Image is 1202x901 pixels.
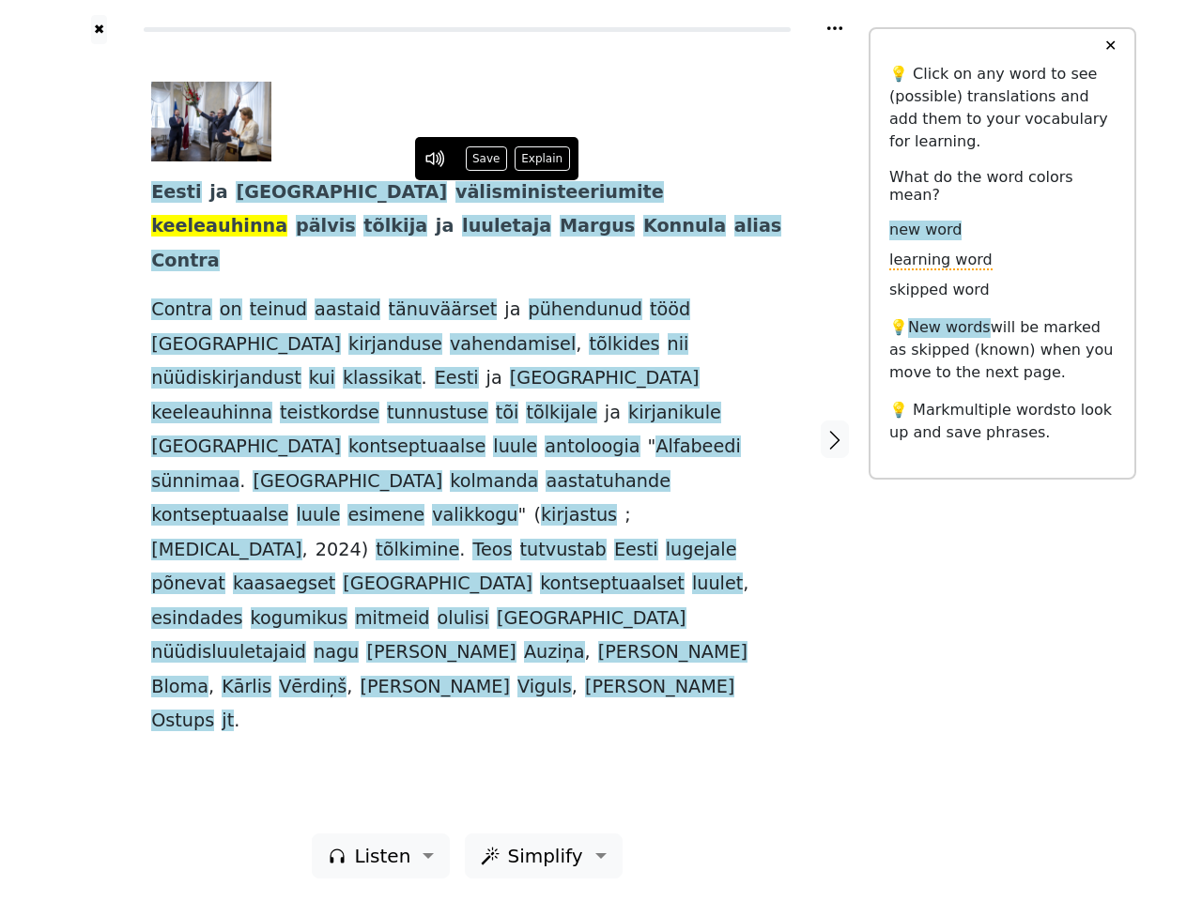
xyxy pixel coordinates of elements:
[234,710,239,733] span: .
[151,82,271,161] img: pvvt3hz3.3xl.jpg
[302,539,308,562] span: ,
[348,333,442,357] span: kirjanduse
[236,181,447,205] span: [GEOGRAPHIC_DATA]
[253,470,442,494] span: [GEOGRAPHIC_DATA]
[347,504,424,527] span: esimene
[504,298,520,322] span: ja
[598,641,747,664] span: [PERSON_NAME]
[376,539,459,562] span: tõlkimine
[151,470,239,494] span: sünnimaa
[466,146,507,171] button: Save
[507,842,582,870] span: Simplify
[455,181,664,205] span: välisministeeriumite
[585,676,734,699] span: [PERSON_NAME]
[280,402,379,425] span: teistkordse
[889,399,1116,444] p: 💡 Mark to look up and save phrases.
[510,367,700,390] span: [GEOGRAPHIC_DATA]
[347,676,352,699] span: ,
[233,573,335,596] span: kaasaegset
[529,298,642,322] span: pühendunud
[348,435,485,459] span: kontseptuaalse
[517,676,572,699] span: Viguls
[314,641,359,664] span: nagu
[643,215,726,238] span: Konnula
[151,298,211,322] span: Contra
[209,181,228,205] span: ja
[472,539,512,562] span: Teos
[889,316,1116,384] p: 💡 will be marked as skipped (known) when you move to the next page.
[389,298,498,322] span: tänuväärset
[518,504,527,527] span: "
[436,215,455,238] span: ja
[296,215,356,238] span: pälvis
[493,435,537,459] span: luule
[546,470,670,494] span: aastatuhande
[422,367,427,390] span: .
[151,333,341,357] span: [GEOGRAPHIC_DATA]
[151,435,341,459] span: [GEOGRAPHIC_DATA]
[354,842,410,870] span: Listen
[151,250,220,273] span: Contra
[151,607,242,631] span: esindades
[734,215,781,238] span: alias
[545,435,640,459] span: antoloogia
[343,573,532,596] span: [GEOGRAPHIC_DATA]
[1093,29,1128,63] button: ✕
[432,504,517,527] span: valikkogu
[309,367,335,390] span: kui
[435,367,479,390] span: Eesti
[151,539,301,562] span: [MEDICAL_DATA]
[222,676,271,699] span: Kārlis
[889,281,990,300] span: skipped word
[438,607,489,631] span: olulisi
[624,504,630,527] span: ;
[520,539,607,562] span: tutvustab
[151,710,214,733] span: Ostups
[220,298,242,322] span: on
[151,641,306,664] span: nüüdisluuletajaid
[462,215,551,238] span: luuletaja
[497,607,686,631] span: [GEOGRAPHIC_DATA]
[361,676,510,699] span: [PERSON_NAME]
[628,402,721,425] span: kirjanikule
[355,607,430,631] span: mitmeid
[648,435,656,459] span: "
[572,676,578,699] span: ,
[908,318,991,338] span: New words
[151,215,287,238] span: keeleauhinna
[239,470,245,494] span: .
[450,470,538,494] span: kolmanda
[151,402,272,425] span: keeleauhinna
[91,15,107,44] button: ✖
[151,367,300,390] span: nüüdiskirjandust
[465,833,622,878] button: Simplify
[496,402,519,425] span: tõi
[576,333,581,357] span: ,
[743,573,748,596] span: ,
[950,401,1061,419] span: multiple words
[312,833,450,878] button: Listen
[560,215,635,238] span: Margus
[692,573,743,596] span: luulet
[666,539,737,562] span: lugejale
[524,641,585,664] span: Auziņa
[450,333,576,357] span: vahendamisel
[251,607,347,631] span: kogumikus
[208,676,214,699] span: ,
[533,504,541,527] span: (
[889,63,1116,153] p: 💡 Click on any word to see (possible) translations and add them to your vocabulary for learning.
[515,146,570,171] button: Explain
[316,539,362,562] span: 2024
[343,367,422,390] span: klassikat
[605,402,621,425] span: ja
[589,333,659,357] span: tõlkides
[889,251,993,270] span: learning word
[889,221,962,240] span: new word
[315,298,380,322] span: aastaid
[459,539,465,562] span: .
[222,710,234,733] span: jt
[650,298,690,322] span: tööd
[655,435,740,459] span: Alfabeedi
[366,641,516,664] span: [PERSON_NAME]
